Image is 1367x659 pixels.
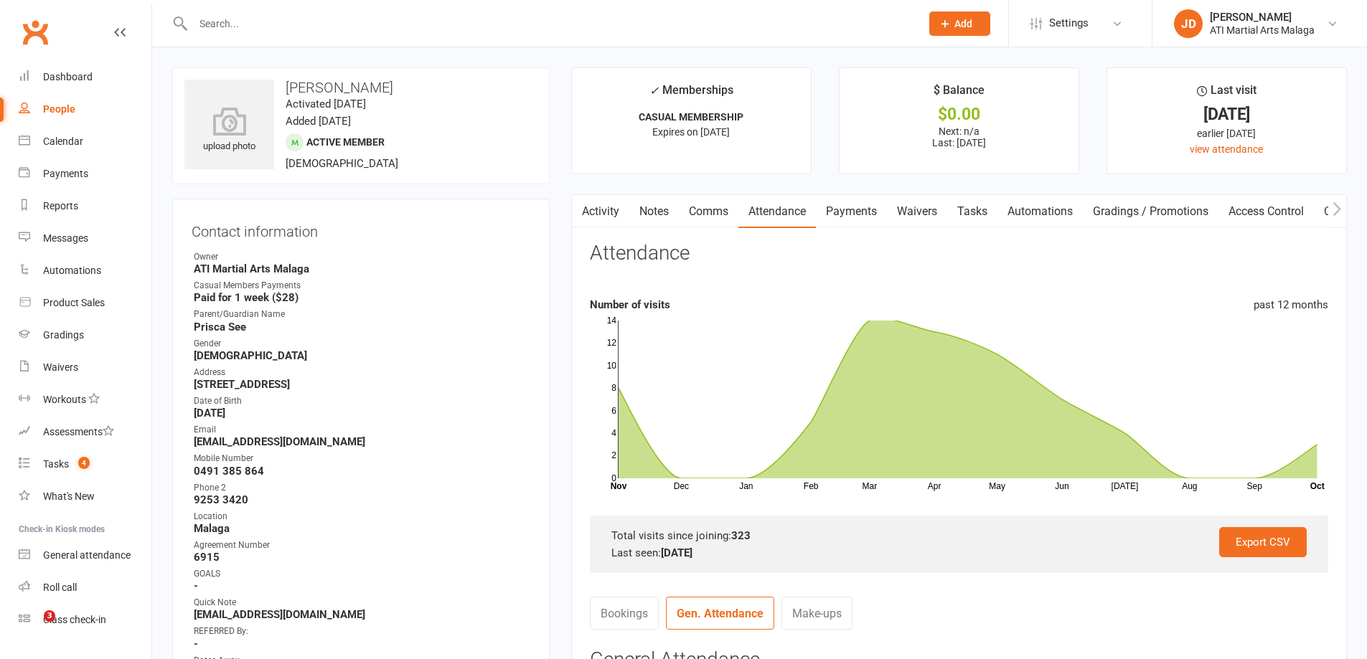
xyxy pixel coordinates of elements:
a: Gen. Attendance [666,597,774,630]
div: Calendar [43,136,83,147]
div: Waivers [43,361,78,373]
a: Product Sales [19,287,151,319]
a: Assessments [19,416,151,448]
div: Agreement Number [194,539,530,552]
div: Owner [194,250,530,264]
div: Workouts [43,394,86,405]
a: Tasks [947,195,997,228]
a: Reports [19,190,151,222]
div: earlier [DATE] [1120,125,1333,141]
a: Payments [19,158,151,190]
i: ✓ [649,84,659,98]
strong: [DATE] [661,546,692,559]
a: Notes [629,195,679,228]
a: Make-ups [781,597,852,630]
div: JD [1174,9,1203,38]
strong: Paid for 1 week ($28) [194,291,530,304]
div: Assessments [43,426,114,437]
div: [PERSON_NAME] [1210,11,1315,24]
div: Memberships [649,81,733,108]
div: Gender [194,337,530,351]
div: $ Balance [934,81,985,107]
a: Activity [572,195,629,228]
div: Casual Members Payments [194,279,530,293]
a: What's New [19,480,151,513]
div: $0.00 [852,107,1066,122]
strong: Number of visits [590,298,670,311]
span: Expires on [DATE] [652,126,730,138]
a: Waivers [19,351,151,384]
strong: [EMAIL_ADDRESS][DOMAIN_NAME] [194,608,530,621]
span: Settings [1049,7,1089,39]
strong: - [194,637,530,650]
a: Calendar [19,125,151,158]
strong: Malaga [194,522,530,535]
strong: 6915 [194,551,530,564]
div: Dashboard [43,71,93,82]
div: REFERRED By: [194,625,530,638]
a: Gradings / Promotions [1083,195,1218,228]
div: ATI Martial Arts Malaga [1210,24,1315,37]
strong: 0491 385 864 [194,465,530,478]
iframe: Intercom live chat [14,610,49,645]
div: Automations [43,265,101,276]
time: Activated [DATE] [286,98,366,110]
div: GOALS [194,567,530,581]
strong: CASUAL MEMBERSHIP [639,111,743,123]
div: Parent/Guardian Name [194,308,530,321]
a: Access Control [1218,195,1314,228]
div: Last seen: [611,544,1307,561]
div: Location [194,510,530,523]
span: [DEMOGRAPHIC_DATA] [286,157,398,170]
a: Comms [679,195,738,228]
div: Payments [43,168,88,179]
div: Phone 2 [194,481,530,495]
div: Tasks [43,458,69,470]
div: Address [194,366,530,379]
a: Messages [19,222,151,255]
a: Dashboard [19,61,151,93]
div: Class check-in [43,614,106,625]
a: Clubworx [17,14,53,50]
strong: - [194,579,530,592]
div: People [43,103,75,115]
strong: 323 [731,529,751,542]
h3: [PERSON_NAME] [184,80,537,95]
a: view attendance [1190,143,1263,155]
a: Payments [816,195,887,228]
strong: [DATE] [194,407,530,419]
span: Add [954,18,972,29]
div: Reports [43,200,78,212]
a: Export CSV [1219,527,1307,557]
strong: Prisca See [194,321,530,333]
div: Last visit [1197,81,1256,107]
div: Total visits since joining: [611,527,1307,544]
strong: [STREET_ADDRESS] [194,378,530,391]
span: Active member [306,136,385,148]
div: What's New [43,490,95,502]
div: Mobile Number [194,452,530,465]
strong: [EMAIL_ADDRESS][DOMAIN_NAME] [194,435,530,448]
div: Roll call [43,582,77,593]
a: Workouts [19,384,151,416]
strong: 9253 3420 [194,493,530,506]
div: Quick Note [194,596,530,610]
a: Roll call [19,572,151,604]
a: General attendance kiosk mode [19,539,151,572]
button: Add [929,11,990,36]
div: past 12 months [1254,296,1328,313]
strong: [DEMOGRAPHIC_DATA] [194,349,530,362]
div: General attendance [43,549,131,561]
input: Search... [189,14,911,34]
a: Automations [19,255,151,287]
div: Date of Birth [194,394,530,408]
a: Class kiosk mode [19,604,151,636]
a: Bookings [590,597,659,630]
a: People [19,93,151,125]
span: 4 [78,457,90,469]
div: Email [194,423,530,437]
div: Product Sales [43,297,105,308]
a: Attendance [738,195,816,228]
h3: Attendance [590,242,690,265]
p: Next: n/a Last: [DATE] [852,125,1066,148]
